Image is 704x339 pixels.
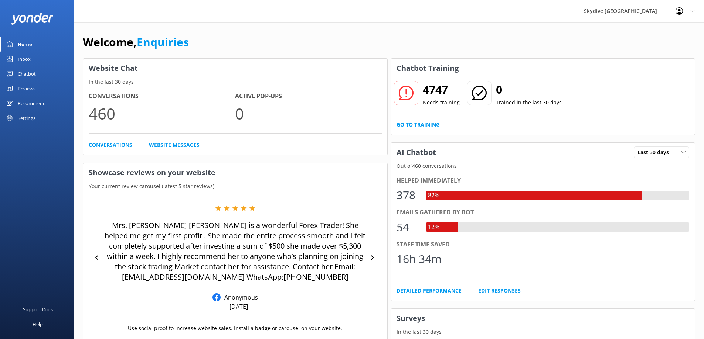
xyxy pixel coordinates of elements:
p: Needs training [423,98,460,107]
div: Chatbot [18,66,36,81]
div: Home [18,37,32,52]
div: Recommend [18,96,46,111]
p: 0 [235,101,381,126]
h3: Chatbot Training [391,59,464,78]
p: In the last 30 days [391,328,695,336]
p: 460 [89,101,235,126]
p: Out of 460 conversations [391,162,695,170]
div: 378 [397,186,419,204]
a: Conversations [89,141,132,149]
p: In the last 30 days [83,78,387,86]
h4: Conversations [89,91,235,101]
h3: Website Chat [83,59,387,78]
a: Detailed Performance [397,287,462,295]
div: Support Docs [23,302,53,317]
h2: 4747 [423,81,460,98]
a: Enquiries [137,34,189,49]
a: Edit Responses [478,287,521,295]
div: 54 [397,218,419,236]
img: Facebook Reviews [212,293,221,301]
div: 12% [426,222,441,232]
div: Help [33,317,43,332]
a: Website Messages [149,141,200,149]
div: Staff time saved [397,240,690,249]
p: Anonymous [221,293,258,301]
div: Settings [18,111,35,125]
p: Trained in the last 30 days [496,98,562,107]
h4: Active Pop-ups [235,91,381,101]
a: Go to Training [397,121,440,129]
div: Emails gathered by bot [397,208,690,217]
h3: Surveys [391,309,695,328]
div: Helped immediately [397,176,690,186]
div: 16h 34m [397,250,442,268]
p: Use social proof to increase website sales. Install a badge or carousel on your website. [128,324,342,332]
p: Mrs. [PERSON_NAME] [PERSON_NAME] is a wonderful Forex Trader! She helped me get my first profit .... [103,220,367,282]
div: Inbox [18,52,31,66]
p: Your current review carousel (latest 5 star reviews) [83,182,387,190]
p: [DATE] [229,302,248,311]
h3: AI Chatbot [391,143,442,162]
div: 82% [426,191,441,200]
h1: Welcome, [83,33,189,51]
h2: 0 [496,81,562,98]
div: Reviews [18,81,35,96]
span: Last 30 days [637,148,673,156]
img: yonder-white-logo.png [11,13,54,25]
h3: Showcase reviews on your website [83,163,387,182]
